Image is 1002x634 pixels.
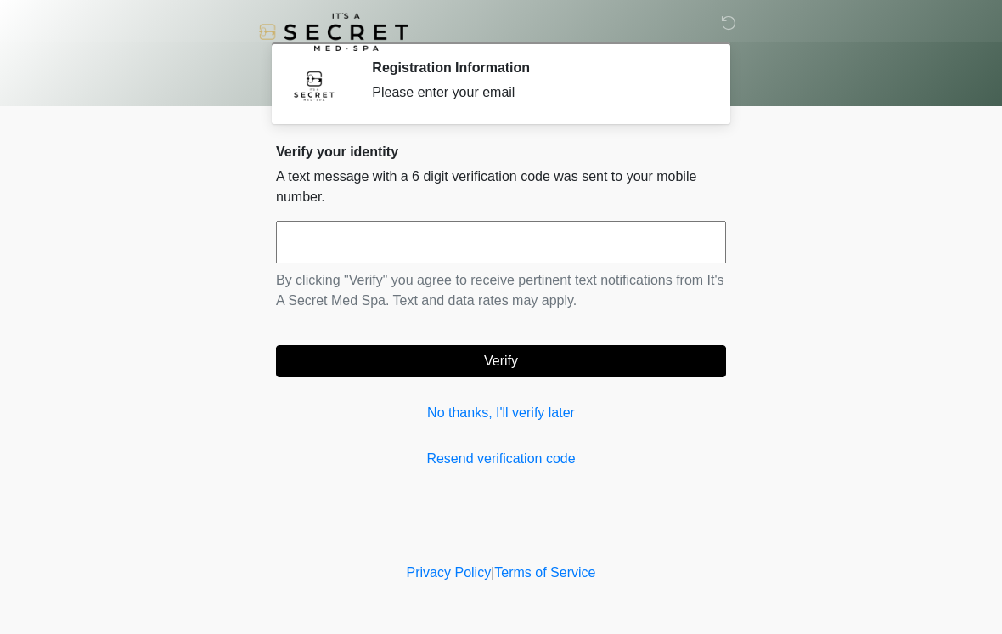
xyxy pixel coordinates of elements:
a: Resend verification code [276,449,726,469]
a: Privacy Policy [407,565,492,580]
img: It's A Secret Med Spa Logo [259,13,408,51]
h2: Registration Information [372,59,701,76]
p: A text message with a 6 digit verification code was sent to your mobile number. [276,167,726,207]
div: Please enter your email [372,82,701,103]
a: Terms of Service [494,565,595,580]
a: | [491,565,494,580]
img: Agent Avatar [289,59,340,110]
p: By clicking "Verify" you agree to receive pertinent text notifications from It's A Secret Med Spa... [276,270,726,311]
h2: Verify your identity [276,144,726,160]
button: Verify [276,345,726,377]
a: No thanks, I'll verify later [276,403,726,423]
